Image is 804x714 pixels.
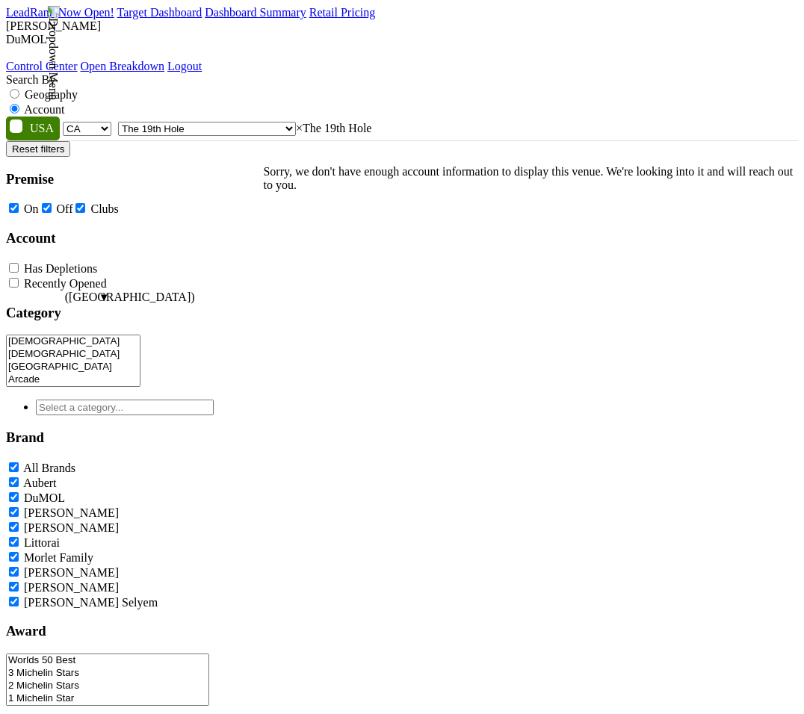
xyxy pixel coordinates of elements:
span: Remove all items [296,122,303,134]
span: The 19th Hole [296,122,371,134]
label: [PERSON_NAME] Selyem [24,596,158,609]
h3: Award [6,623,233,639]
span: DuMOL [6,33,47,46]
label: Clubs [90,202,118,215]
label: [PERSON_NAME] [24,566,119,579]
button: Reset filters [6,141,70,157]
label: Littorai [24,536,60,549]
label: Aubert [23,476,56,489]
a: Open Breakdown [81,60,164,72]
a: Retail Pricing [309,6,375,19]
a: Dashboard Summary [205,6,306,19]
option: [GEOGRAPHIC_DATA] [7,361,140,373]
span: Search By [6,73,55,86]
label: Morlet Family [24,551,93,564]
span: ([GEOGRAPHIC_DATA]) [65,291,95,335]
option: [DEMOGRAPHIC_DATA] [7,335,140,348]
a: Logout [167,60,202,72]
h3: Brand [6,429,233,446]
label: [PERSON_NAME] [24,581,119,594]
div: [PERSON_NAME] [6,19,798,33]
label: Recently Opened [24,277,107,290]
label: Account [24,103,64,116]
a: LeadRank [6,6,55,19]
option: [DEMOGRAPHIC_DATA] [7,348,140,361]
h3: Category [6,305,61,321]
option: 3 Michelin Stars [7,667,208,680]
label: On [24,202,39,215]
label: Off [57,202,73,215]
a: Now Open! [58,6,114,19]
label: [PERSON_NAME] [24,506,119,519]
div: Dropdown Menu [6,60,202,73]
a: Control Center [6,60,78,72]
h3: Account [6,230,233,246]
img: Dropdown Menu [46,6,60,100]
option: 1 Michelin Star [7,692,208,705]
label: [PERSON_NAME] [24,521,119,534]
label: Has Depletions [24,262,97,275]
label: Geography [25,88,78,101]
span: ▼ [99,291,110,303]
label: All Brands [23,462,75,474]
option: Worlds 50 Best [7,654,208,667]
h3: Premise [6,171,233,187]
option: Arcade [7,373,140,386]
a: Target Dashboard [117,6,202,19]
option: 2 Michelin Stars [7,680,208,692]
p: Sorry, we don't have enough account information to display this venue. We're looking into it and ... [263,165,798,192]
label: DuMOL [24,491,65,504]
input: Select a category... [36,400,214,415]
